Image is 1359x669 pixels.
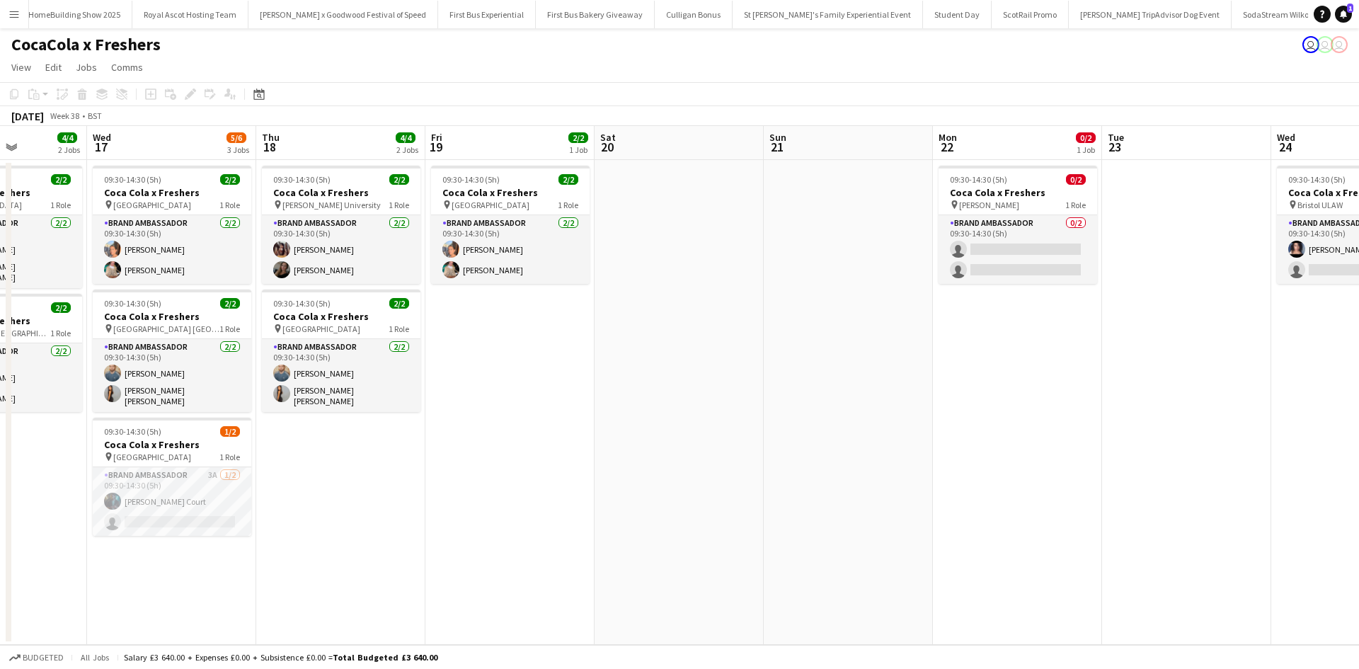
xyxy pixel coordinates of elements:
button: First Bus Bakery Giveaway [536,1,655,28]
app-user-avatar: Joanne Milne [1302,36,1319,53]
h1: CocaCola x Freshers [11,34,161,55]
div: Salary £3 640.00 + Expenses £0.00 + Subsistence £0.00 = [124,652,437,663]
button: Student Day [923,1,992,28]
button: SodaStream Wilko [1232,1,1321,28]
span: Budgeted [23,653,64,663]
a: Jobs [70,58,103,76]
a: 1 [1335,6,1352,23]
span: Jobs [76,61,97,74]
a: Comms [105,58,149,76]
button: St [PERSON_NAME]'s Family Experiential Event [733,1,923,28]
app-user-avatar: Joanne Milne [1331,36,1348,53]
button: [PERSON_NAME] x Goodwood Festival of Speed [248,1,438,28]
button: [PERSON_NAME] TripAdvisor Dog Event [1069,1,1232,28]
a: View [6,58,37,76]
a: Edit [40,58,67,76]
button: Culligan Bonus [655,1,733,28]
button: ScotRail Promo [992,1,1069,28]
button: First Bus Experiential [438,1,536,28]
button: Budgeted [7,650,66,665]
span: Comms [111,61,143,74]
span: Edit [45,61,62,74]
span: Total Budgeted £3 640.00 [333,652,437,663]
div: [DATE] [11,109,44,123]
span: View [11,61,31,74]
button: Royal Ascot Hosting Team [132,1,248,28]
app-user-avatar: Joanne Milne [1317,36,1334,53]
span: All jobs [78,652,112,663]
span: 1 [1347,4,1353,13]
div: BST [88,110,102,121]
